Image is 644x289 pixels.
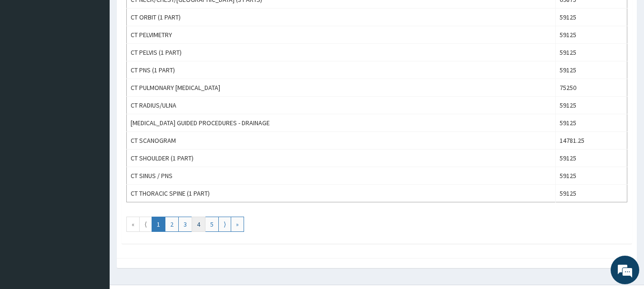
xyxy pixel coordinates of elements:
td: CT PNS (1 PART) [127,61,556,79]
td: 59125 [555,167,627,185]
td: 59125 [555,9,627,26]
td: 59125 [555,44,627,61]
a: Go to previous page [139,217,152,232]
td: CT SHOULDER (1 PART) [127,149,556,167]
span: We're online! [55,85,132,181]
td: 59125 [555,114,627,132]
td: CT SINUS / PNS [127,167,556,185]
td: 59125 [555,97,627,114]
a: Go to next page [218,217,231,232]
td: CT ORBIT (1 PART) [127,9,556,26]
td: CT RADIUS/ULNA [127,97,556,114]
td: 14781.25 [555,132,627,149]
td: CT THORACIC SPINE (1 PART) [127,185,556,202]
a: Go to page number 3 [178,217,192,232]
div: Minimize live chat window [156,5,179,28]
td: [MEDICAL_DATA] GUIDED PROCEDURES - DRAINAGE [127,114,556,132]
img: d_794563401_company_1708531726252_794563401 [18,48,39,71]
a: Go to page number 2 [165,217,179,232]
td: CT PELVIS (1 PART) [127,44,556,61]
div: Chat with us now [50,53,160,66]
td: CT PULMONARY [MEDICAL_DATA] [127,79,556,97]
a: Go to first page [126,217,140,232]
td: 59125 [555,185,627,202]
td: 59125 [555,61,627,79]
td: 59125 [555,149,627,167]
a: Go to page number 1 [152,217,165,232]
a: Go to page number 5 [205,217,219,232]
a: Go to last page [231,217,244,232]
td: CT SCANOGRAM [127,132,556,149]
td: CT PELVIMETRY [127,26,556,44]
td: 59125 [555,26,627,44]
a: Go to page number 4 [192,217,205,232]
textarea: Type your message and hit 'Enter' [5,190,182,223]
td: 75250 [555,79,627,97]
